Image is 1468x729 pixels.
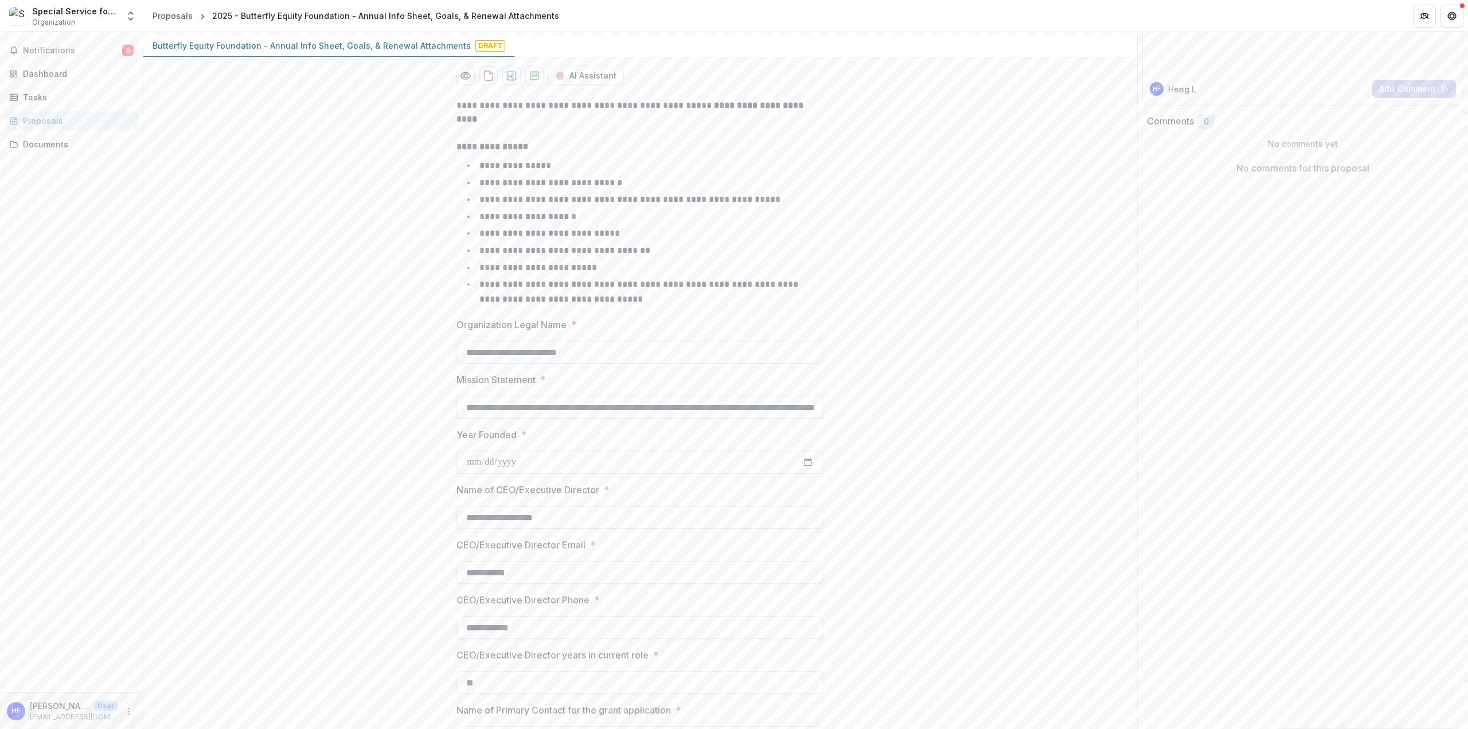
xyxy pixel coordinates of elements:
[1204,117,1209,127] span: 0
[456,703,671,717] p: Name of Primary Contact for the grant application
[32,5,118,17] div: Special Service for Groups
[11,707,21,715] div: Heng Lam Foong
[148,7,564,24] nav: breadcrumb
[1153,86,1161,92] div: Heng Lam Foong
[1168,83,1196,95] p: Heng L
[23,115,129,127] div: Proposals
[5,88,138,107] a: Tasks
[456,67,475,85] button: Preview a40afd40-dbab-430a-b9ae-c80c31ee7aab-0.pdf
[456,538,585,552] p: CEO/Executive Director Email
[5,64,138,83] a: Dashboard
[30,712,118,722] p: [EMAIL_ADDRESS][DOMAIN_NAME]
[94,701,118,711] p: User
[479,67,498,85] button: download-proposal
[5,111,138,130] a: Proposals
[456,318,567,332] p: Organization Legal Name
[1236,161,1369,175] p: No comments for this proposal
[153,40,471,52] p: Butterfly Equity Foundation - Annual Info Sheet, Goals, & Renewal Attachments
[1413,5,1436,28] button: Partners
[9,7,28,25] img: Special Service for Groups
[23,46,122,56] span: Notifications
[456,648,649,662] p: CEO/Executive Director years in current role
[475,40,505,52] span: Draft
[502,67,521,85] button: download-proposal
[23,138,129,150] div: Documents
[525,67,544,85] button: download-proposal
[23,68,129,80] div: Dashboard
[456,428,517,442] p: Year Founded
[122,45,134,56] span: 5
[456,593,589,607] p: CEO/Executive Director Phone
[5,135,138,154] a: Documents
[32,17,75,28] span: Organization
[30,700,89,712] p: [PERSON_NAME] Foong
[122,704,136,718] button: More
[548,67,624,85] button: AI Assistant
[23,91,129,103] div: Tasks
[1372,80,1456,98] button: Add Comment
[5,41,138,60] button: Notifications5
[1147,138,1459,150] p: No comments yet
[123,5,139,28] button: Open entity switcher
[456,373,536,387] p: Mission Statement
[153,10,193,22] div: Proposals
[148,7,197,24] a: Proposals
[212,10,559,22] div: 2025 - Butterfly Equity Foundation - Annual Info Sheet, Goals, & Renewal Attachments
[1147,116,1194,127] h2: Comments
[1440,5,1463,28] button: Get Help
[456,483,599,497] p: Name of CEO/Executive Director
